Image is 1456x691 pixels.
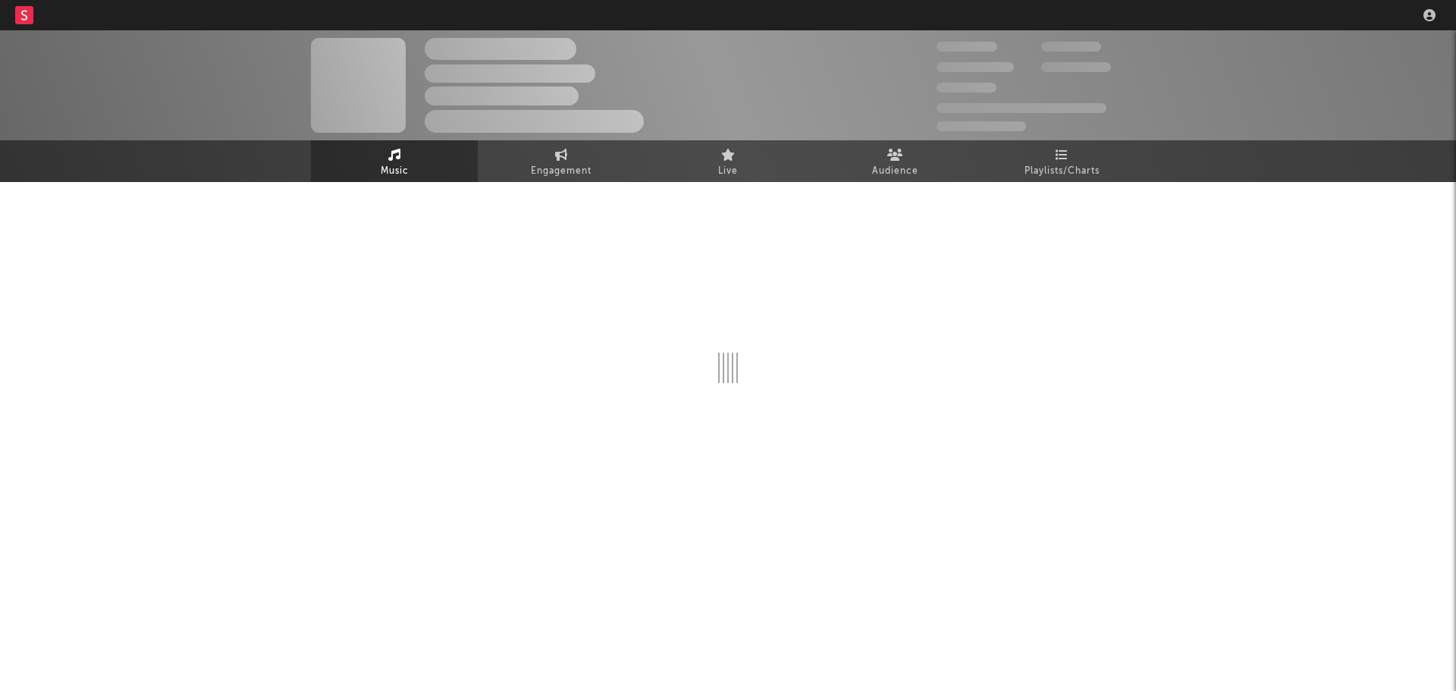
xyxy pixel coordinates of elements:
span: Audience [872,162,918,181]
span: 100,000 [1041,42,1101,52]
span: Music [381,162,409,181]
a: Engagement [478,140,645,182]
span: Playlists/Charts [1025,162,1100,181]
a: Audience [811,140,978,182]
a: Live [645,140,811,182]
span: Engagement [531,162,591,181]
span: 100,000 [937,83,996,93]
a: Music [311,140,478,182]
span: Jump Score: 85.0 [937,121,1026,131]
span: 300,000 [937,42,997,52]
span: 50,000,000 [937,62,1014,72]
span: 1,000,000 [1041,62,1111,72]
span: 50,000,000 Monthly Listeners [937,103,1106,113]
a: Playlists/Charts [978,140,1145,182]
span: Live [718,162,738,181]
